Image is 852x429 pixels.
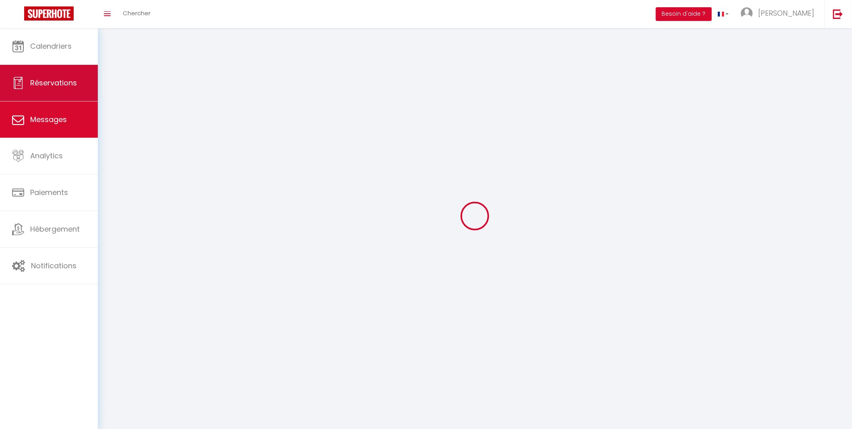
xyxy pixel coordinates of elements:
span: Messages [30,114,67,124]
img: logout [833,9,843,19]
img: ... [741,7,753,19]
button: Ouvrir le widget de chat LiveChat [6,3,31,27]
img: Super Booking [24,6,74,21]
span: Calendriers [30,41,72,51]
span: Chercher [123,9,151,17]
span: Hébergement [30,224,80,234]
span: Analytics [30,151,63,161]
span: Paiements [30,187,68,197]
span: [PERSON_NAME] [758,8,815,18]
span: Notifications [31,261,77,271]
button: Besoin d'aide ? [656,7,712,21]
span: Réservations [30,78,77,88]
